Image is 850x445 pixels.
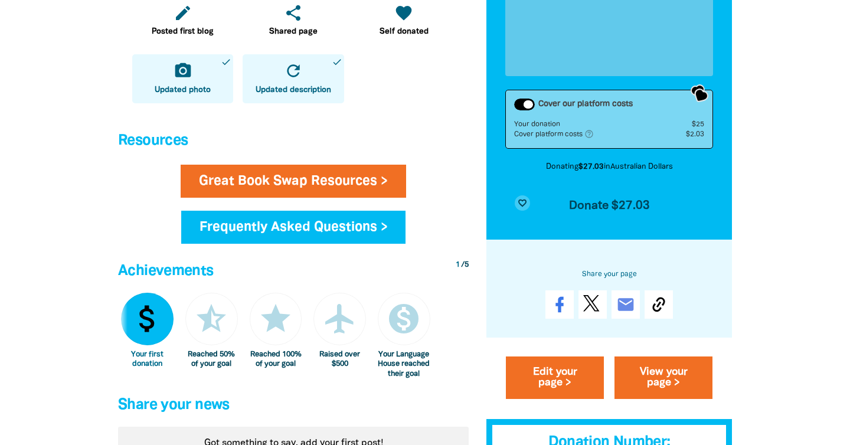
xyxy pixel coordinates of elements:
[284,61,303,80] i: refresh
[645,290,673,319] button: Copy Link
[132,54,233,103] a: camera_altUpdated photodone
[118,134,188,148] span: Resources
[616,295,635,314] i: email
[322,301,358,336] i: airplanemode_active
[380,26,429,38] span: Self donated
[514,120,669,129] td: Your donation
[456,261,460,269] span: 1
[269,26,318,38] span: Shared page
[121,350,174,369] div: Your first donation
[174,61,192,80] i: camera_alt
[578,163,604,171] b: $27.03
[669,120,704,129] td: $25
[612,290,640,319] a: email
[386,301,421,336] i: monetization_on
[258,301,293,336] i: star
[152,26,214,38] span: Posted first blog
[118,260,469,283] h4: Achievements
[514,99,535,110] button: Cover our platform costs
[155,84,211,96] span: Updated photo
[221,57,231,67] i: done
[518,198,527,208] i: favorite_border
[181,211,406,244] a: Frequently Asked Questions >
[284,4,303,22] i: share
[250,350,302,369] div: Reached 100% of your goal
[185,350,238,369] div: Reached 50% of your goal
[569,200,650,212] span: Donate $27.03
[181,165,406,198] a: Great Book Swap Resources >
[456,260,469,271] div: / 5
[378,350,430,379] div: Your Language House reached their goal
[243,54,344,103] a: refreshUpdated descriptiondone
[669,129,704,140] td: $2.03
[332,57,342,67] i: done
[174,4,192,22] i: edit
[578,290,607,319] a: Post
[514,129,669,140] td: Cover platform costs
[394,4,413,22] i: favorite
[130,301,165,336] i: attach_money
[505,162,713,174] p: Donating in Australian Dollars
[545,290,574,319] a: Share
[313,350,366,369] div: Raised over $500
[614,356,712,399] a: View your page >
[118,394,469,417] h4: Share your news
[584,129,603,139] i: help_outlined
[505,188,713,220] button: favorite_borderDonate $27.03
[194,301,229,336] i: star_half
[506,356,604,399] a: Edit your page >
[505,268,713,281] h6: Share your page
[256,84,331,96] span: Updated description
